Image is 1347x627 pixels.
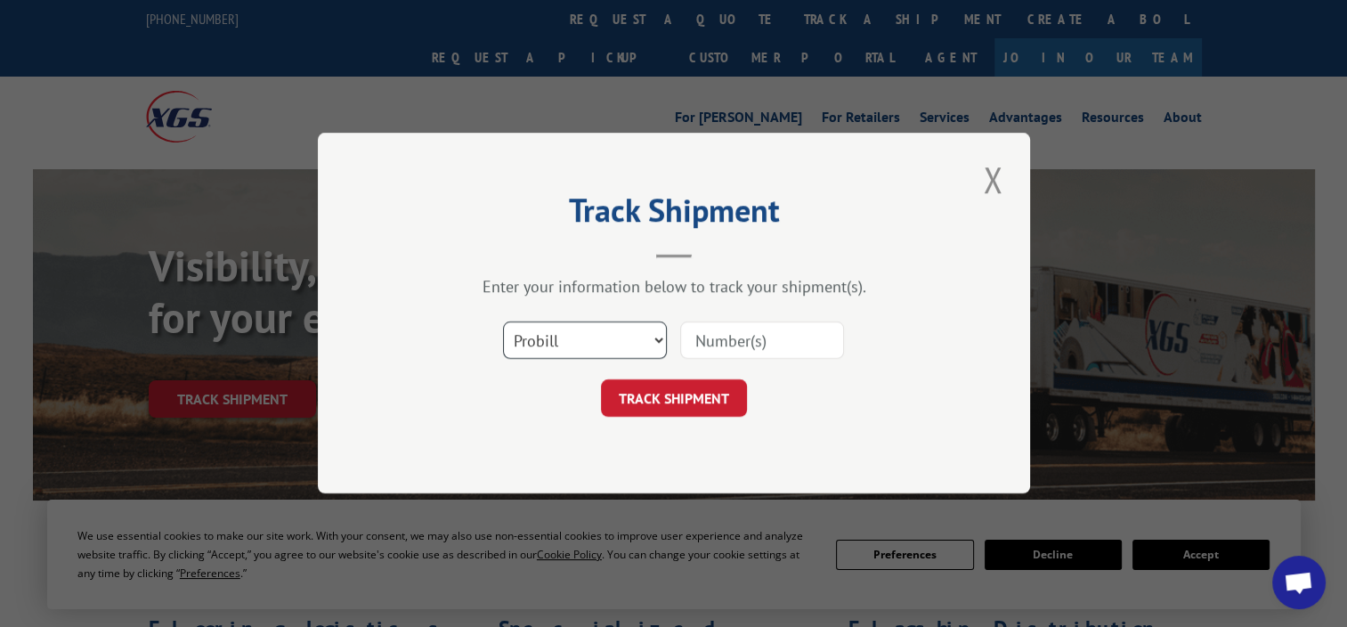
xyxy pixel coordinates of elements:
[407,277,941,297] div: Enter your information below to track your shipment(s).
[1272,556,1326,609] a: Open chat
[978,155,1008,204] button: Close modal
[601,380,747,418] button: TRACK SHIPMENT
[680,322,844,360] input: Number(s)
[407,198,941,232] h2: Track Shipment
